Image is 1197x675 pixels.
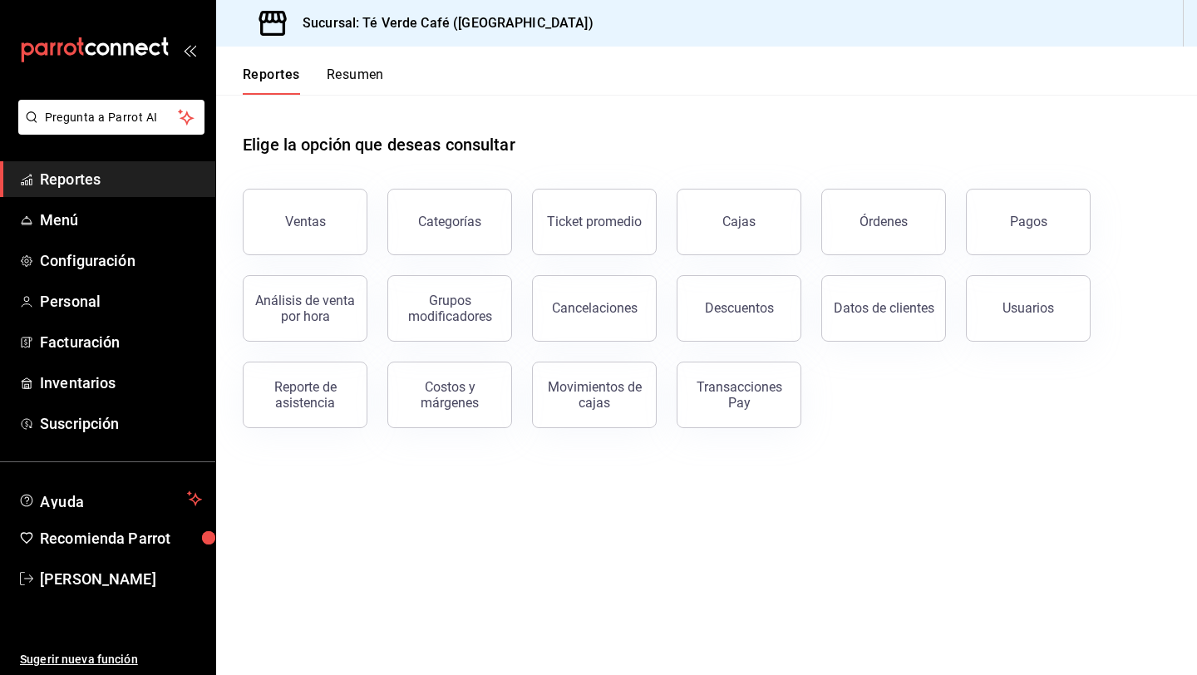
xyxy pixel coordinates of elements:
[243,132,515,157] h1: Elige la opción que deseas consultar
[243,67,300,95] button: Reportes
[12,121,204,138] a: Pregunta a Parrot AI
[40,412,202,435] span: Suscripción
[532,362,657,428] button: Movimientos de cajas
[677,362,801,428] button: Transacciones Pay
[40,331,202,353] span: Facturación
[834,300,934,316] div: Datos de clientes
[821,189,946,255] button: Órdenes
[705,300,774,316] div: Descuentos
[45,109,179,126] span: Pregunta a Parrot AI
[40,168,202,190] span: Reportes
[18,100,204,135] button: Pregunta a Parrot AI
[327,67,384,95] button: Resumen
[860,214,908,229] div: Órdenes
[532,189,657,255] button: Ticket promedio
[547,214,642,229] div: Ticket promedio
[40,290,202,313] span: Personal
[20,651,202,668] span: Sugerir nueva función
[40,568,202,590] span: [PERSON_NAME]
[289,13,594,33] h3: Sucursal: Té Verde Café ([GEOGRAPHIC_DATA])
[398,379,501,411] div: Costos y márgenes
[966,189,1091,255] button: Pagos
[285,214,326,229] div: Ventas
[1010,214,1047,229] div: Pagos
[40,249,202,272] span: Configuración
[40,489,180,509] span: Ayuda
[543,379,646,411] div: Movimientos de cajas
[677,189,801,255] button: Cajas
[532,275,657,342] button: Cancelaciones
[387,189,512,255] button: Categorías
[1002,300,1054,316] div: Usuarios
[398,293,501,324] div: Grupos modificadores
[40,527,202,549] span: Recomienda Parrot
[722,214,756,229] div: Cajas
[821,275,946,342] button: Datos de clientes
[254,293,357,324] div: Análisis de venta por hora
[40,209,202,231] span: Menú
[183,43,196,57] button: open_drawer_menu
[243,67,384,95] div: navigation tabs
[966,275,1091,342] button: Usuarios
[418,214,481,229] div: Categorías
[254,379,357,411] div: Reporte de asistencia
[243,362,367,428] button: Reporte de asistencia
[552,300,638,316] div: Cancelaciones
[677,275,801,342] button: Descuentos
[387,275,512,342] button: Grupos modificadores
[243,275,367,342] button: Análisis de venta por hora
[243,189,367,255] button: Ventas
[40,372,202,394] span: Inventarios
[387,362,512,428] button: Costos y márgenes
[687,379,791,411] div: Transacciones Pay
